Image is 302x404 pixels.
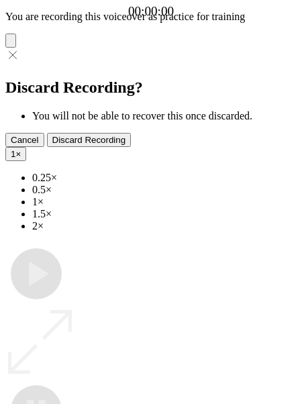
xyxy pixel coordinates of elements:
h2: Discard Recording? [5,79,297,97]
li: You will not be able to recover this once discarded. [32,110,297,122]
li: 0.5× [32,184,297,196]
li: 0.25× [32,172,297,184]
a: 00:00:00 [128,4,174,19]
span: 1 [11,149,15,159]
button: Discard Recording [47,133,132,147]
button: Cancel [5,133,44,147]
button: 1× [5,147,26,161]
li: 1× [32,196,297,208]
li: 2× [32,220,297,232]
li: 1.5× [32,208,297,220]
p: You are recording this voiceover as practice for training [5,11,297,23]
